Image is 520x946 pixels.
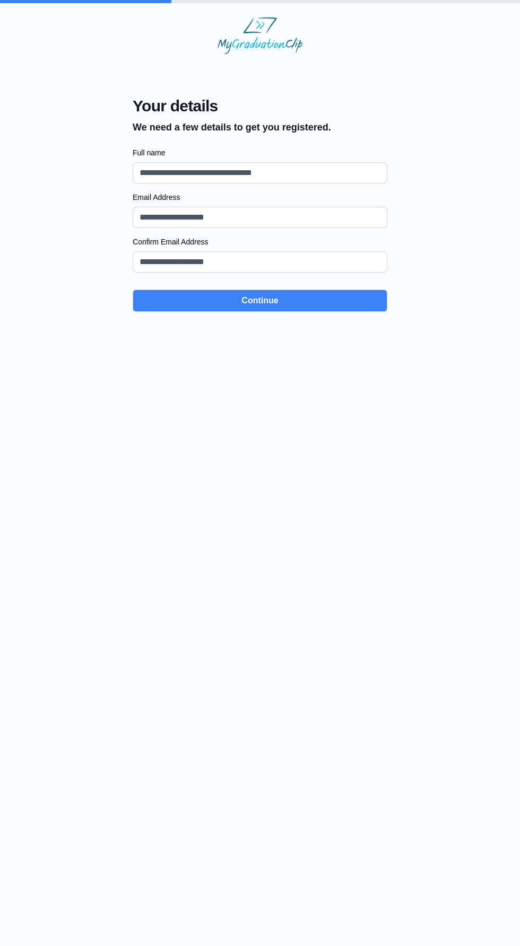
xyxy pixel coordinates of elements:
span: Your details [133,97,331,116]
button: Continue [133,290,387,312]
label: Full name [133,147,387,158]
label: Email Address [133,192,387,203]
p: We need a few details to get you registered. [133,120,331,135]
label: Confirm Email Address [133,236,387,247]
img: MyGraduationClip [218,17,302,54]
